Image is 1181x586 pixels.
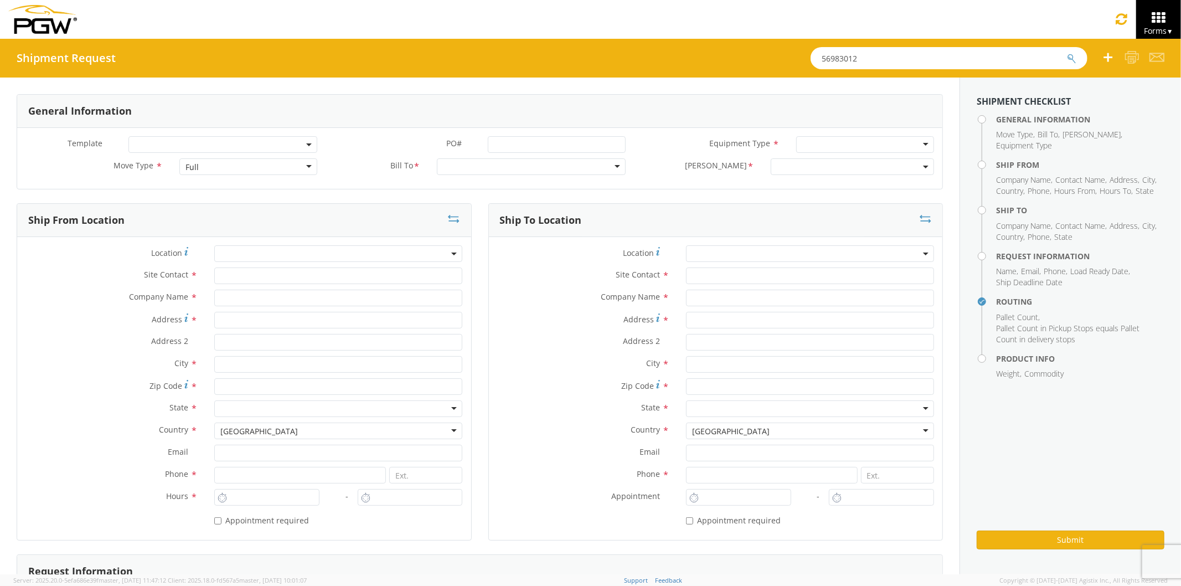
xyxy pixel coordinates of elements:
span: PO# [446,138,462,148]
span: Company Name [996,174,1051,185]
span: Name [996,266,1017,276]
span: Copyright © [DATE]-[DATE] Agistix Inc., All Rights Reserved [999,576,1168,585]
span: Contact Name [1055,220,1105,231]
span: Email [1021,266,1039,276]
h4: Shipment Request [17,52,116,64]
span: City [1142,174,1155,185]
span: City [174,358,188,368]
li: , [996,232,1025,243]
li: , [1142,220,1157,232]
li: , [996,220,1053,232]
span: Address [1110,220,1138,231]
span: Country [159,424,188,435]
li: , [1142,174,1157,186]
li: , [1055,220,1107,232]
span: Country [996,232,1023,242]
input: Appointment required [686,517,693,525]
span: Phone [637,469,660,479]
span: Pallet Count in Pickup Stops equals Pallet Count in delivery stops [996,323,1139,345]
span: State [1054,232,1072,242]
span: Phone [1044,266,1066,276]
span: - [817,491,819,501]
span: Bill Code [685,160,747,173]
li: , [1110,220,1139,232]
span: Bill To [390,160,413,173]
h3: Ship To Location [500,215,582,226]
span: Address [623,314,654,325]
span: Country [631,424,660,435]
div: [GEOGRAPHIC_DATA] [220,426,298,437]
h4: Request Information [996,252,1164,260]
span: Move Type [996,129,1033,140]
label: Appointment required [686,513,783,526]
span: ▼ [1167,27,1173,36]
li: , [1021,266,1041,277]
span: State [1136,186,1154,196]
span: Company Name [129,291,188,302]
li: , [996,368,1022,379]
span: Location [623,248,654,258]
h3: Ship From Location [28,215,125,226]
img: pgw-form-logo-1aaa8060b1cc70fad034.png [8,5,77,34]
span: [PERSON_NAME] [1063,129,1121,140]
span: Company Name [601,291,660,302]
span: City [646,358,660,368]
span: Address [152,314,182,325]
span: - [345,491,348,501]
span: Email [168,446,188,457]
li: , [996,312,1040,323]
button: Submit [977,531,1164,549]
span: Address 2 [151,336,188,346]
span: Server: 2025.20.0-5efa686e39f [13,576,166,584]
label: Appointment required [214,513,311,526]
span: State [169,402,188,413]
li: , [1110,174,1139,186]
li: , [1044,266,1067,277]
li: , [1028,232,1051,243]
span: Hours To [1100,186,1131,196]
li: , [1054,186,1097,197]
h3: General Information [28,106,132,117]
input: Ext. [861,467,934,484]
span: Address [1110,174,1138,185]
strong: Shipment Checklist [977,95,1071,107]
li: , [1063,129,1122,140]
span: Bill To [1038,129,1058,140]
a: Support [624,576,648,584]
h4: Product Info [996,354,1164,363]
span: Ship Deadline Date [996,277,1063,287]
li: , [996,266,1018,277]
span: master, [DATE] 10:01:07 [239,576,307,584]
li: , [996,174,1053,186]
span: State [641,402,660,413]
a: Feedback [655,576,682,584]
span: Equipment Type [709,138,770,148]
li: , [1055,174,1107,186]
h4: Ship To [996,206,1164,214]
span: Forms [1144,25,1173,36]
span: Commodity [1024,368,1064,379]
li: , [1028,186,1051,197]
span: Zip Code [621,381,654,391]
li: , [1100,186,1133,197]
h4: Ship From [996,161,1164,169]
li: , [1070,266,1130,277]
input: Ext. [389,467,462,484]
span: Email [640,446,660,457]
span: Template [68,138,102,148]
span: Equipment Type [996,140,1052,151]
span: Phone [165,469,188,479]
span: Phone [1028,232,1050,242]
span: Site Contact [616,269,660,280]
li: , [996,186,1025,197]
input: Appointment required [214,517,221,525]
h4: Routing [996,297,1164,306]
span: Company Name [996,220,1051,231]
span: Hours [166,491,188,501]
span: City [1142,220,1155,231]
span: Address 2 [623,336,660,346]
span: Client: 2025.18.0-fd567a5 [168,576,307,584]
span: Location [151,248,182,258]
div: [GEOGRAPHIC_DATA] [692,426,770,437]
span: Load Ready Date [1070,266,1128,276]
